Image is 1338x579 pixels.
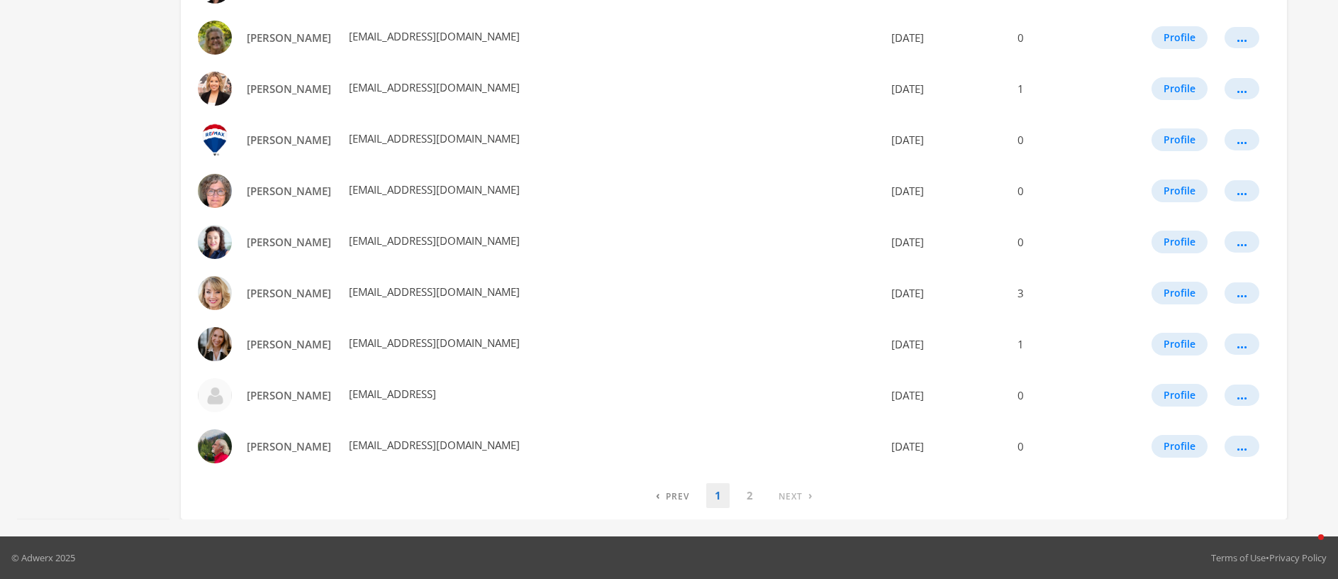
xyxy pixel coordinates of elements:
button: ... [1225,78,1259,99]
img: Kendra Nitz profile [198,72,232,106]
div: ... [1237,37,1247,38]
span: [EMAIL_ADDRESS][DOMAIN_NAME] [346,336,520,350]
div: ... [1237,343,1247,345]
a: [PERSON_NAME] [238,76,340,102]
button: ... [1225,180,1259,202]
a: [PERSON_NAME] [238,434,340,460]
span: [PERSON_NAME] [247,31,331,45]
span: [EMAIL_ADDRESS][DOMAIN_NAME] [346,80,520,94]
button: ... [1225,282,1259,304]
button: Profile [1152,180,1208,202]
td: 1 [1009,319,1116,370]
button: Profile [1152,384,1208,407]
p: © Adwerx 2025 [11,551,75,565]
span: [EMAIL_ADDRESS][DOMAIN_NAME] [346,285,520,299]
div: ... [1237,395,1247,396]
a: Privacy Policy [1269,551,1327,564]
button: Profile [1152,77,1208,100]
span: [PERSON_NAME] [247,133,331,147]
a: Next [770,483,821,508]
span: [EMAIL_ADDRESS][DOMAIN_NAME] [346,233,520,248]
span: [EMAIL_ADDRESS][DOMAIN_NAME] [346,182,520,197]
td: [DATE] [880,421,1009,472]
span: [EMAIL_ADDRESS][DOMAIN_NAME] [346,29,520,43]
td: [DATE] [880,63,1009,114]
button: Profile [1152,26,1208,49]
span: › [808,488,813,502]
span: [EMAIL_ADDRESS][DOMAIN_NAME] [346,438,520,452]
img: Maryalice Smith-Delete profile [198,378,232,412]
td: [DATE] [880,319,1009,370]
span: [PERSON_NAME] [247,235,331,249]
td: 1 [1009,63,1116,114]
a: [PERSON_NAME] [238,229,340,255]
span: [EMAIL_ADDRESS][DOMAIN_NAME] [346,131,520,145]
span: [PERSON_NAME] [247,286,331,300]
td: 0 [1009,165,1116,216]
div: ... [1237,139,1247,140]
img: Maryalice Smith profile [198,327,232,361]
img: Leisa Wilcox profile [198,174,232,208]
a: [PERSON_NAME] [238,280,340,307]
div: ... [1237,241,1247,243]
td: 0 [1009,12,1116,63]
span: [PERSON_NAME] [247,82,331,96]
img: Kathryn Carrell-Pedone profile [198,21,232,55]
img: Maggie Odle profile [198,225,232,259]
a: 1 [706,483,730,508]
td: [DATE] [880,216,1009,268]
td: [DATE] [880,268,1009,319]
button: Profile [1152,231,1208,253]
button: ... [1225,436,1259,457]
a: [PERSON_NAME] [238,178,340,204]
span: [PERSON_NAME] [247,439,331,453]
td: [DATE] [880,12,1009,63]
img: Maria Holland profile [198,276,232,310]
button: ... [1225,333,1259,355]
td: 0 [1009,114,1116,165]
button: Profile [1152,435,1208,458]
button: Profile [1152,333,1208,355]
div: ... [1237,88,1247,89]
a: [PERSON_NAME] [238,331,340,358]
button: ... [1225,385,1259,406]
button: ... [1225,27,1259,48]
a: [PERSON_NAME] [238,25,340,51]
a: Terms of Use [1211,551,1266,564]
div: ... [1237,446,1247,447]
td: [DATE] [880,370,1009,421]
button: Profile [1152,282,1208,304]
nav: pagination [647,483,821,508]
img: Michael Bonagura profile [198,429,232,463]
td: 0 [1009,370,1116,421]
button: ... [1225,231,1259,253]
a: 2 [738,483,762,508]
td: 0 [1009,216,1116,268]
div: • [1211,551,1327,565]
td: [DATE] [880,114,1009,165]
span: [PERSON_NAME] [247,184,331,198]
img: Lawrence Lipman profile [198,123,232,157]
button: Profile [1152,128,1208,151]
div: ... [1237,190,1247,192]
span: [EMAIL_ADDRESS] [346,387,436,401]
span: [PERSON_NAME] [247,337,331,351]
button: ... [1225,129,1259,150]
span: [PERSON_NAME] [247,388,331,402]
a: [PERSON_NAME] [238,382,340,409]
div: ... [1237,292,1247,294]
td: 0 [1009,421,1116,472]
td: 3 [1009,268,1116,319]
a: [PERSON_NAME] [238,127,340,153]
iframe: Intercom live chat [1290,531,1324,565]
td: [DATE] [880,165,1009,216]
